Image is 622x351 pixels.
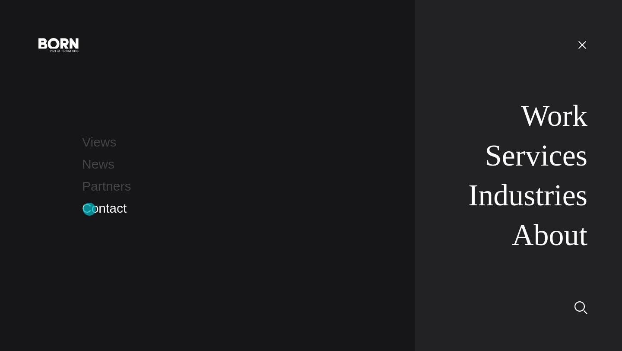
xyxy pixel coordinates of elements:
img: Search [574,301,587,314]
button: Open [572,35,593,54]
a: Contact [82,201,127,215]
a: Views [82,135,116,149]
a: News [82,157,114,171]
a: Industries [468,179,587,212]
a: Services [485,139,587,172]
a: About [512,218,587,252]
a: Partners [82,179,131,193]
a: Work [521,99,587,132]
